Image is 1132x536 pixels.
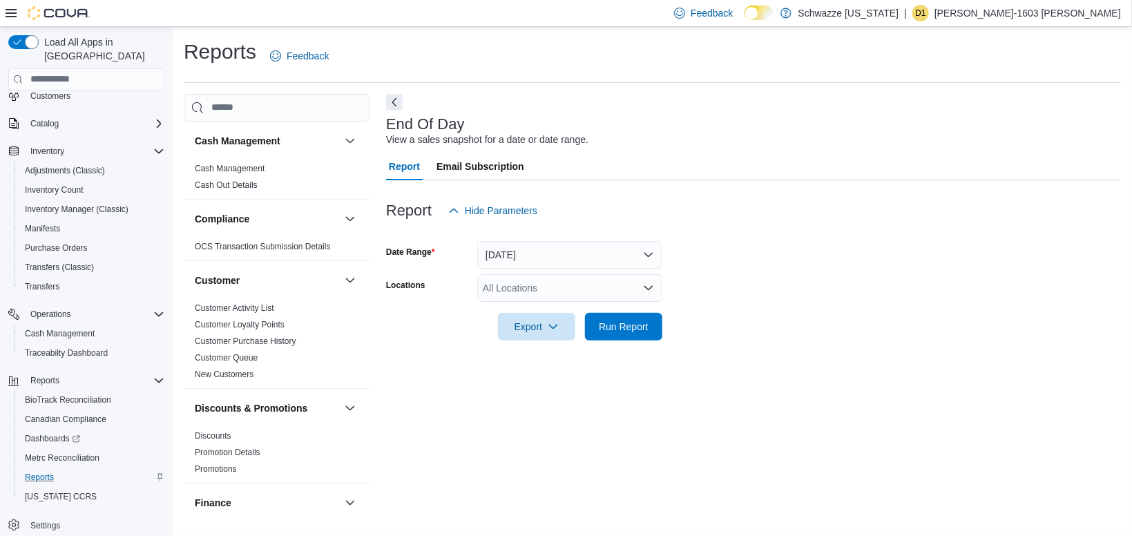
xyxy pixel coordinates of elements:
button: Catalog [25,115,64,132]
button: Open list of options [643,283,654,294]
span: Canadian Compliance [25,414,106,425]
a: Cash Out Details [195,180,258,190]
a: Metrc Reconciliation [19,450,105,466]
button: Export [498,313,575,341]
span: Traceabilty Dashboard [19,345,164,361]
span: OCS Transaction Submission Details [195,241,331,252]
span: Adjustments (Classic) [25,165,105,176]
button: Run Report [585,313,662,341]
button: Discounts & Promotions [195,401,339,415]
button: Cash Management [342,133,358,149]
span: Promotions [195,463,237,475]
span: Feedback [287,49,329,63]
span: Email Subscription [437,153,524,180]
a: Promotions [195,464,237,474]
a: Reports [19,469,59,486]
span: Inventory Count [19,182,164,198]
h3: End Of Day [386,116,465,133]
a: Customers [25,88,76,104]
span: Reports [25,472,54,483]
button: Customers [3,86,170,106]
button: Compliance [342,211,358,227]
span: Run Report [599,320,649,334]
span: Inventory Count [25,184,84,195]
span: Catalog [30,118,59,129]
span: Hide Parameters [465,204,537,218]
div: Customer [184,300,370,388]
div: Compliance [184,238,370,260]
img: Cova [28,6,90,20]
span: Metrc Reconciliation [19,450,164,466]
span: Report [389,153,420,180]
span: Feedback [691,6,733,20]
span: Customer Activity List [195,303,274,314]
span: D1 [915,5,925,21]
span: Purchase Orders [25,242,88,253]
button: Catalog [3,114,170,133]
span: Customers [30,90,70,102]
h3: Discounts & Promotions [195,401,307,415]
div: Cash Management [184,160,370,199]
a: Customer Activity List [195,303,274,313]
p: | [904,5,907,21]
a: Dashboards [19,430,86,447]
a: Canadian Compliance [19,411,112,428]
span: Inventory [25,143,164,160]
span: New Customers [195,369,253,380]
span: Customers [25,87,164,104]
a: Inventory Manager (Classic) [19,201,134,218]
span: Catalog [25,115,164,132]
a: Customer Queue [195,353,258,363]
a: Promotion Details [195,448,260,457]
a: Transfers [19,278,65,295]
a: New Customers [195,370,253,379]
a: Discounts [195,431,231,441]
span: Cash Management [19,325,164,342]
span: Operations [25,306,164,323]
span: Reports [25,372,164,389]
a: Adjustments (Classic) [19,162,111,179]
span: Manifests [25,223,60,234]
button: Metrc Reconciliation [14,448,170,468]
span: Operations [30,309,71,320]
span: Promotion Details [195,447,260,458]
a: Cash Management [19,325,100,342]
label: Date Range [386,247,435,258]
button: Compliance [195,212,339,226]
button: Finance [195,496,339,510]
span: Reports [19,469,164,486]
span: Traceabilty Dashboard [25,347,108,358]
button: Settings [3,515,170,535]
h3: Finance [195,496,231,510]
div: Discounts & Promotions [184,428,370,483]
span: Cash Management [195,163,265,174]
span: Customer Queue [195,352,258,363]
span: Load All Apps in [GEOGRAPHIC_DATA] [39,35,164,63]
a: Manifests [19,220,66,237]
span: Manifests [19,220,164,237]
h3: Compliance [195,212,249,226]
span: Settings [25,516,164,533]
button: Inventory [25,143,70,160]
a: Cash Management [195,164,265,173]
span: Canadian Compliance [19,411,164,428]
a: Inventory Count [19,182,89,198]
a: Purchase Orders [19,240,93,256]
button: Next [386,94,403,111]
span: Inventory [30,146,64,157]
button: Transfers (Classic) [14,258,170,277]
button: Inventory [3,142,170,161]
a: Transfers (Classic) [19,259,99,276]
a: Customer Purchase History [195,336,296,346]
a: Settings [25,517,66,534]
button: Operations [3,305,170,324]
span: Reports [30,375,59,386]
button: Inventory Manager (Classic) [14,200,170,219]
h3: Cash Management [195,134,280,148]
a: Customer Loyalty Points [195,320,285,329]
a: OCS Transaction Submission Details [195,242,331,251]
div: David-1603 Rice [912,5,929,21]
p: [PERSON_NAME]-1603 [PERSON_NAME] [934,5,1121,21]
h1: Reports [184,38,256,66]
